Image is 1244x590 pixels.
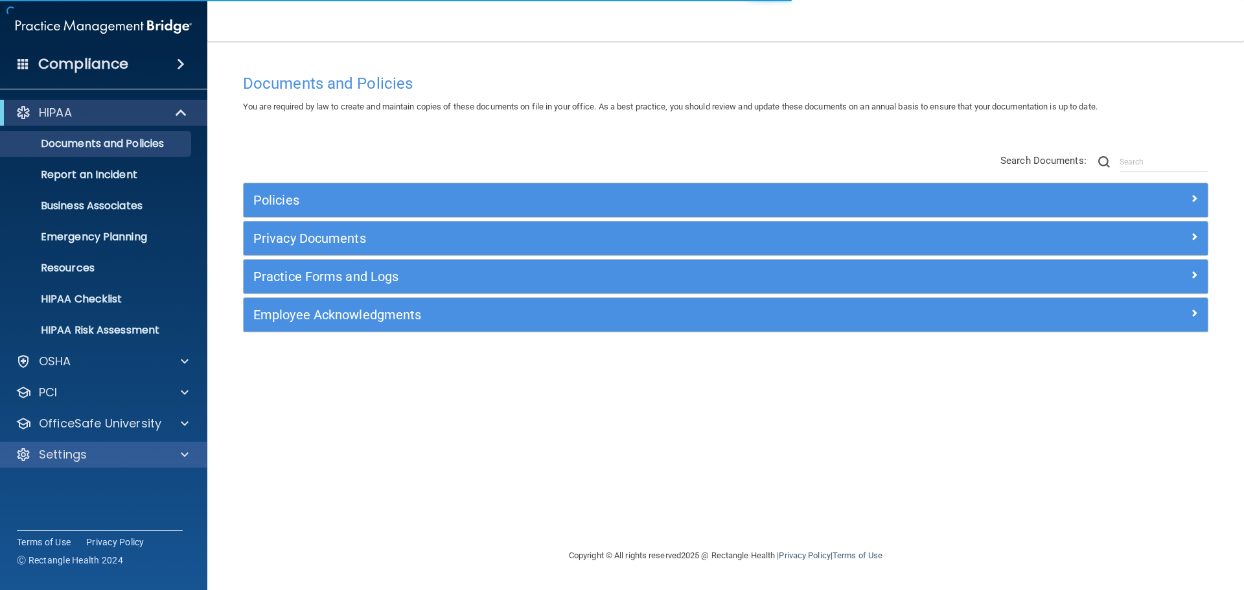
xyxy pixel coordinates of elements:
p: HIPAA Checklist [8,293,185,306]
div: Copyright © All rights reserved 2025 @ Rectangle Health | | [489,535,962,576]
a: Terms of Use [833,550,882,560]
h4: Documents and Policies [243,75,1208,92]
a: Privacy Documents [253,228,1198,249]
img: ic-search.3b580494.png [1098,156,1110,168]
a: HIPAA [16,105,188,120]
p: HIPAA [39,105,72,120]
a: Privacy Policy [86,536,144,549]
h5: Employee Acknowledgments [253,308,957,322]
a: Terms of Use [17,536,71,549]
h4: Compliance [38,55,128,73]
p: Resources [8,262,185,275]
a: OfficeSafe University [16,416,189,431]
p: OSHA [39,354,71,369]
span: Search Documents: [1000,155,1087,166]
p: Emergency Planning [8,231,185,244]
a: Settings [16,447,189,462]
span: You are required by law to create and maintain copies of these documents on file in your office. ... [243,102,1098,111]
p: HIPAA Risk Assessment [8,324,185,337]
h5: Policies [253,193,957,207]
img: PMB logo [16,14,192,40]
span: Ⓒ Rectangle Health 2024 [17,554,123,567]
a: Privacy Policy [779,550,830,560]
h5: Privacy Documents [253,231,957,245]
p: Documents and Policies [8,137,185,150]
h5: Practice Forms and Logs [253,269,957,284]
a: Practice Forms and Logs [253,266,1198,287]
p: Report an Incident [8,168,185,181]
iframe: Drift Widget Chat Controller [1020,498,1228,550]
p: PCI [39,385,57,400]
input: Search [1120,152,1208,172]
a: PCI [16,385,189,400]
a: Policies [253,190,1198,210]
a: Employee Acknowledgments [253,304,1198,325]
p: Settings [39,447,87,462]
a: OSHA [16,354,189,369]
p: OfficeSafe University [39,416,161,431]
p: Business Associates [8,199,185,212]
